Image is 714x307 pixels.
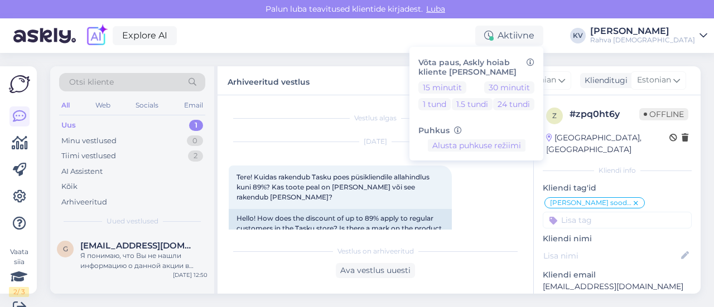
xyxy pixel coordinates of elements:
div: Web [93,98,113,113]
span: [PERSON_NAME] soodustus [550,199,632,206]
div: 1 [189,120,203,131]
button: Alusta puhkuse režiimi [428,139,525,152]
img: explore-ai [85,24,108,47]
button: 1 tund [418,98,451,110]
div: Vaata siia [9,247,29,297]
div: Tiimi vestlused [61,150,116,162]
span: Tere! Kuidas rakendub Tasku poes püsikliendile allahindlus kuni 89%? Kas toote peal on [PERSON_NA... [237,173,431,201]
div: Arhiveeritud [61,197,107,208]
p: Kliendi nimi [543,233,692,245]
div: KV [570,28,586,43]
div: 2 / 3 [9,287,29,297]
div: 2 [188,150,203,162]
input: Lisa nimi [543,250,679,262]
p: [EMAIL_ADDRESS][DOMAIN_NAME] [543,281,692,293]
span: g [63,245,68,253]
button: 15 minutit [418,81,466,94]
p: Kliendi email [543,269,692,281]
div: [DATE] [229,137,522,147]
div: Hello! How does the discount of up to 89% apply to regular customers in the Tasku store? Is there... [229,209,452,248]
span: z [552,111,557,120]
div: AI Assistent [61,166,103,177]
h6: Võta paus, Askly hoiab kliente [PERSON_NAME] [418,58,534,77]
div: # zpq0ht6y [570,108,639,121]
span: Otsi kliente [69,76,114,88]
div: Ava vestlus uuesti [336,263,415,278]
div: All [59,98,72,113]
div: Uus [61,120,76,131]
a: [PERSON_NAME]Rahva [DEMOGRAPHIC_DATA] [590,27,707,45]
span: Offline [639,108,688,120]
div: Vestlus algas [229,113,522,123]
div: Я понимаю, что Вы не нашли информацию о данной акции в указанном разделе. Я передам Ваш запрос ко... [80,251,208,271]
div: [GEOGRAPHIC_DATA], [GEOGRAPHIC_DATA] [546,132,669,155]
div: Socials [133,98,161,113]
div: [DATE] 12:50 [173,271,208,279]
span: Uued vestlused [107,216,158,226]
span: Estonian [637,74,671,86]
span: Vestlus on arhiveeritud [337,246,414,256]
button: 1.5 tundi [452,98,493,110]
p: Kliendi tag'id [543,182,692,194]
span: geonarva@gmail.com [80,241,196,251]
div: Email [182,98,205,113]
div: Rahva [DEMOGRAPHIC_DATA] [590,36,695,45]
div: 0 [187,135,203,147]
button: 30 minutit [484,81,534,94]
label: Arhiveeritud vestlus [228,73,310,88]
div: Minu vestlused [61,135,117,147]
div: Aktiivne [475,26,543,46]
img: Askly Logo [9,75,30,93]
button: 24 tundi [493,98,534,110]
div: Kliendi info [543,165,692,176]
div: Kõik [61,181,78,192]
h6: Puhkus [418,126,534,135]
span: Luba [423,4,448,14]
div: Klienditugi [580,75,628,86]
a: Explore AI [113,26,177,45]
input: Lisa tag [543,212,692,228]
div: [PERSON_NAME] [590,27,695,36]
